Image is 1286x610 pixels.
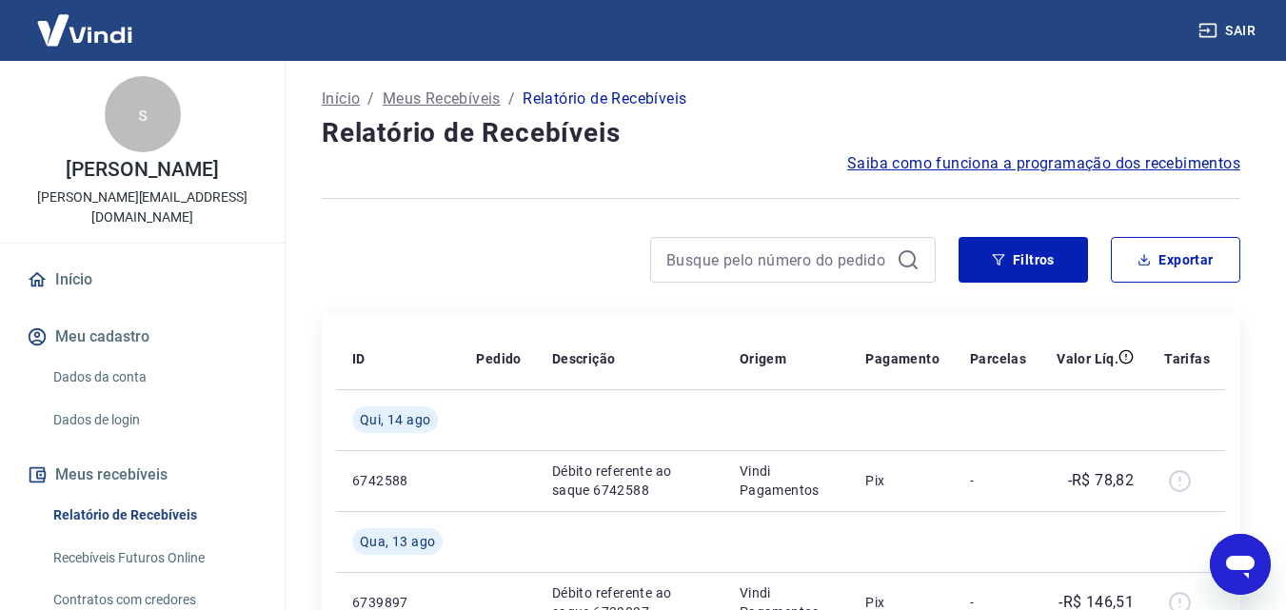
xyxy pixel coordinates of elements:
p: [PERSON_NAME][EMAIL_ADDRESS][DOMAIN_NAME] [15,187,269,227]
p: Tarifas [1164,349,1210,368]
p: 6742588 [352,471,445,490]
p: Débito referente ao saque 6742588 [552,462,709,500]
p: Pix [865,471,940,490]
p: -R$ 78,82 [1068,469,1135,492]
p: - [970,471,1026,490]
input: Busque pelo número do pedido [666,246,889,274]
a: Início [23,259,262,301]
p: Descrição [552,349,616,368]
a: Recebíveis Futuros Online [46,539,262,578]
a: Relatório de Recebíveis [46,496,262,535]
p: Origem [740,349,786,368]
iframe: Botão para abrir a janela de mensagens [1210,534,1271,595]
a: Saiba como funciona a programação dos recebimentos [847,152,1240,175]
img: Vindi [23,1,147,59]
p: Valor Líq. [1057,349,1118,368]
p: Vindi Pagamentos [740,462,836,500]
a: Dados da conta [46,358,262,397]
p: / [508,88,515,110]
p: Relatório de Recebíveis [523,88,686,110]
div: s [105,76,181,152]
button: Filtros [959,237,1088,283]
p: Parcelas [970,349,1026,368]
button: Meus recebíveis [23,454,262,496]
p: Pedido [476,349,521,368]
button: Meu cadastro [23,316,262,358]
a: Meus Recebíveis [383,88,501,110]
p: [PERSON_NAME] [66,160,218,180]
p: Pagamento [865,349,940,368]
button: Exportar [1111,237,1240,283]
span: Qui, 14 ago [360,410,430,429]
button: Sair [1195,13,1263,49]
p: ID [352,349,366,368]
a: Dados de login [46,401,262,440]
span: Qua, 13 ago [360,532,435,551]
h4: Relatório de Recebíveis [322,114,1240,152]
p: / [367,88,374,110]
a: Início [322,88,360,110]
